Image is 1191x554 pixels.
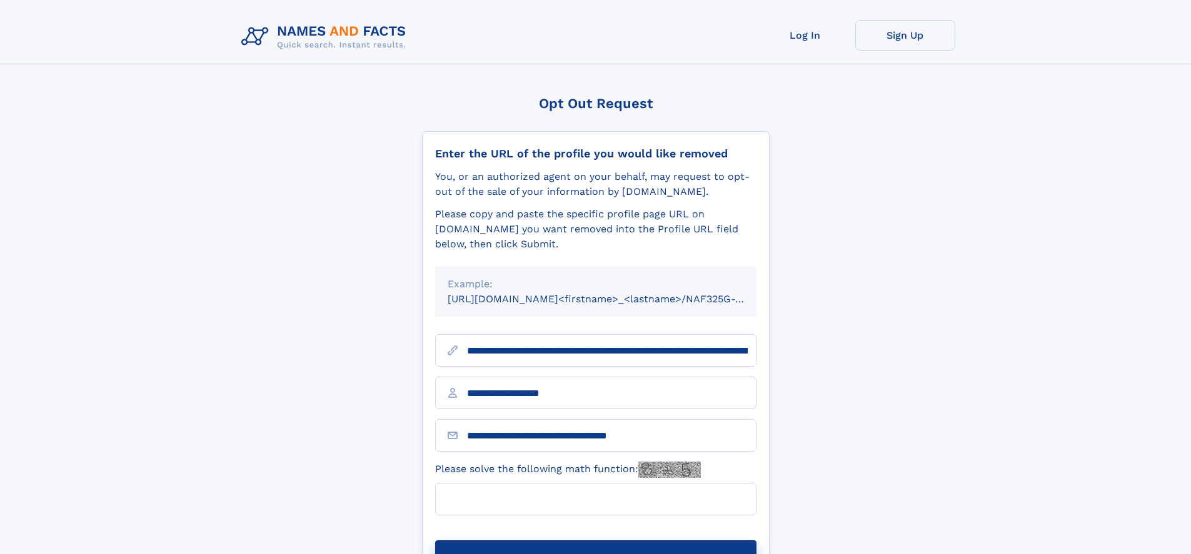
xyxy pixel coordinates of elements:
[855,20,955,51] a: Sign Up
[435,169,756,199] div: You, or an authorized agent on your behalf, may request to opt-out of the sale of your informatio...
[435,207,756,252] div: Please copy and paste the specific profile page URL on [DOMAIN_NAME] you want removed into the Pr...
[448,277,744,292] div: Example:
[435,147,756,161] div: Enter the URL of the profile you would like removed
[435,462,701,478] label: Please solve the following math function:
[236,20,416,54] img: Logo Names and Facts
[422,96,770,111] div: Opt Out Request
[755,20,855,51] a: Log In
[448,293,780,305] small: [URL][DOMAIN_NAME]<firstname>_<lastname>/NAF325G-xxxxxxxx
